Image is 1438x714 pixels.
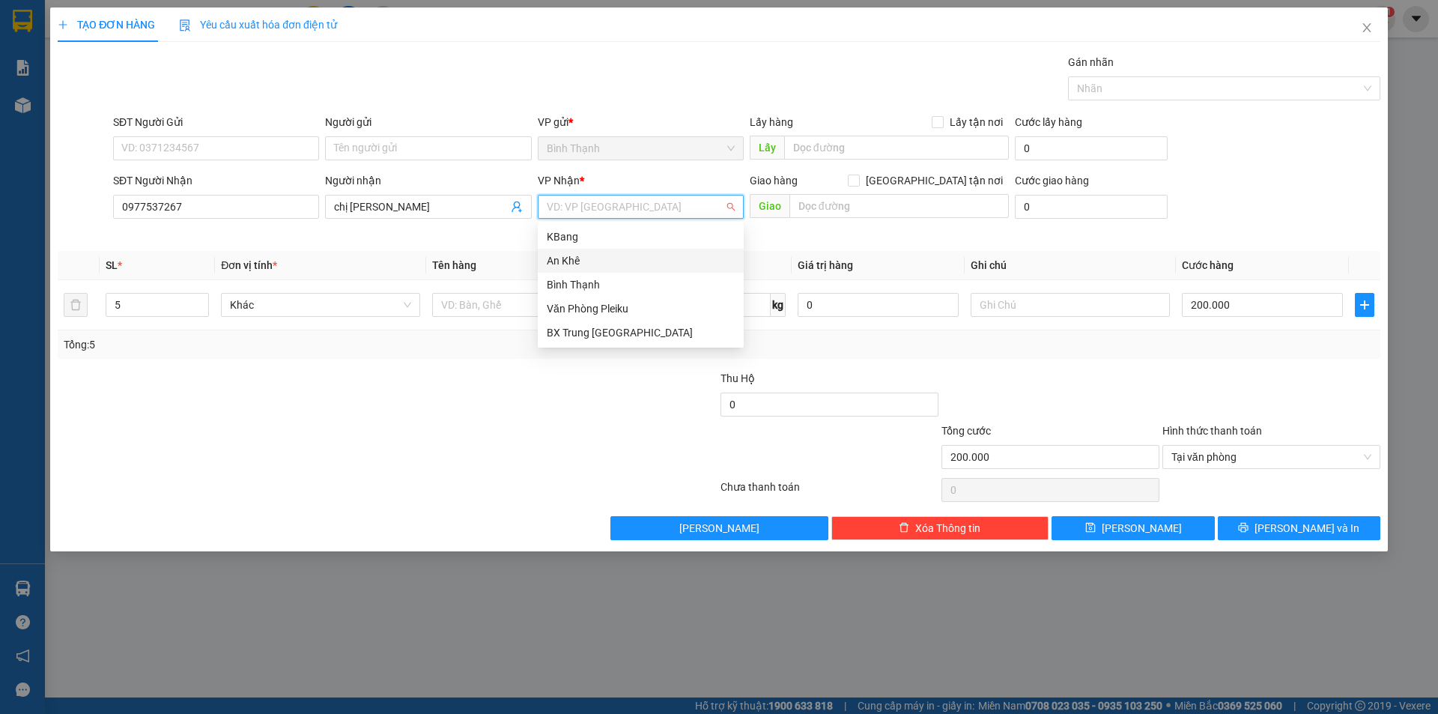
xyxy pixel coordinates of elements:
[1015,136,1168,160] input: Cước lấy hàng
[221,259,277,271] span: Đơn vị tính
[944,114,1009,130] span: Lấy tận nơi
[179,19,337,31] span: Yêu cầu xuất hóa đơn điện tử
[538,249,744,273] div: An Khê
[538,225,744,249] div: KBang
[1171,446,1371,468] span: Tại văn phòng
[1162,425,1262,437] label: Hình thức thanh toán
[1182,259,1234,271] span: Cước hàng
[750,175,798,187] span: Giao hàng
[106,259,118,271] span: SL
[179,19,191,31] img: icon
[1346,7,1388,49] button: Close
[538,175,580,187] span: VP Nhận
[750,194,789,218] span: Giao
[610,516,828,540] button: [PERSON_NAME]
[915,520,980,536] span: Xóa Thông tin
[965,251,1176,280] th: Ghi chú
[113,172,319,189] div: SĐT Người Nhận
[1015,116,1082,128] label: Cước lấy hàng
[750,136,784,160] span: Lấy
[538,220,744,238] div: Văn phòng không hợp lệ
[719,479,940,505] div: Chưa thanh toán
[538,297,744,321] div: Văn Phòng Pleiku
[1015,195,1168,219] input: Cước giao hàng
[230,294,411,316] span: Khác
[547,324,735,341] div: BX Trung [GEOGRAPHIC_DATA]
[64,293,88,317] button: delete
[547,137,735,160] span: Bình Thạnh
[432,293,631,317] input: VD: Bàn, Ghế
[720,372,755,384] span: Thu Hộ
[1355,293,1374,317] button: plus
[1085,522,1096,534] span: save
[750,116,793,128] span: Lấy hàng
[798,293,959,317] input: 0
[547,300,735,317] div: Văn Phòng Pleiku
[798,259,853,271] span: Giá trị hàng
[1052,516,1214,540] button: save[PERSON_NAME]
[58,19,68,30] span: plus
[547,252,735,269] div: An Khê
[679,520,759,536] span: [PERSON_NAME]
[771,293,786,317] span: kg
[432,259,476,271] span: Tên hàng
[64,336,555,353] div: Tổng: 5
[325,172,531,189] div: Người nhận
[1255,520,1359,536] span: [PERSON_NAME] và In
[941,425,991,437] span: Tổng cước
[538,114,744,130] div: VP gửi
[58,19,155,31] span: TẠO ĐƠN HÀNG
[860,172,1009,189] span: [GEOGRAPHIC_DATA] tận nơi
[784,136,1009,160] input: Dọc đường
[899,522,909,534] span: delete
[1238,522,1249,534] span: printer
[1015,175,1089,187] label: Cước giao hàng
[547,229,735,245] div: KBang
[538,273,744,297] div: Bình Thạnh
[547,276,735,293] div: Bình Thạnh
[538,321,744,345] div: BX Trung Tâm Đà Nẵng
[1218,516,1380,540] button: printer[PERSON_NAME] và In
[325,114,531,130] div: Người gửi
[511,201,523,213] span: user-add
[1356,299,1374,311] span: plus
[1102,520,1182,536] span: [PERSON_NAME]
[789,194,1009,218] input: Dọc đường
[1068,56,1114,68] label: Gán nhãn
[831,516,1049,540] button: deleteXóa Thông tin
[971,293,1170,317] input: Ghi Chú
[113,114,319,130] div: SĐT Người Gửi
[1361,22,1373,34] span: close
